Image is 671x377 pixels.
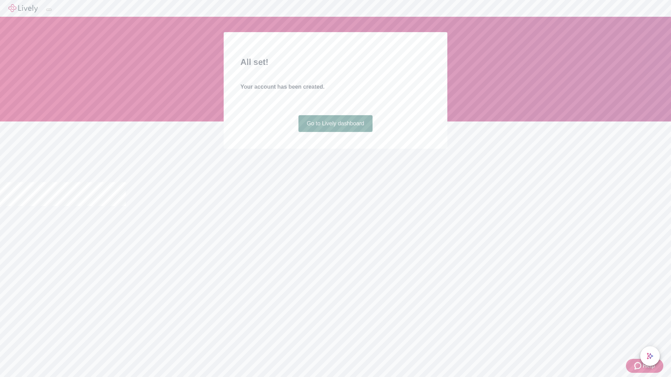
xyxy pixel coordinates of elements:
[240,56,431,68] h2: All set!
[240,83,431,91] h4: Your account has been created.
[298,115,373,132] a: Go to Lively dashboard
[640,346,660,366] button: chat
[46,9,52,11] button: Log out
[634,362,643,370] svg: Zendesk support icon
[643,362,655,370] span: Help
[647,353,654,360] svg: Lively AI Assistant
[8,4,38,13] img: Lively
[626,359,663,373] button: Zendesk support iconHelp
